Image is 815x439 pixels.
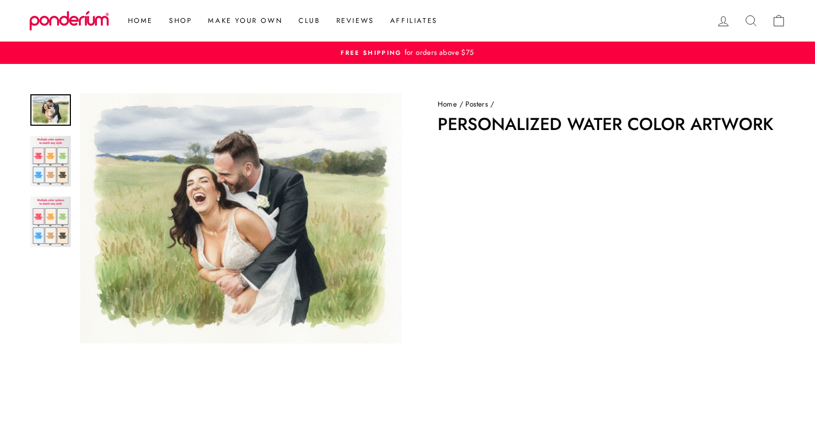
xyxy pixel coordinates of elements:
a: Affiliates [382,11,446,30]
span: / [490,99,494,109]
img: Personalized Water Color Artwork [30,136,71,186]
a: Home [438,99,457,109]
h1: Personalized Water Color Artwork [438,116,786,133]
a: Shop [161,11,200,30]
a: Club [291,11,328,30]
nav: breadcrumbs [438,99,786,110]
a: Reviews [328,11,382,30]
img: Ponderium [29,11,109,31]
a: Home [120,11,161,30]
a: Make Your Own [200,11,291,30]
span: FREE Shipping [341,48,401,57]
a: Posters [465,99,488,109]
span: for orders above $75 [402,47,474,58]
span: / [459,99,463,109]
ul: Primary [115,11,446,30]
img: Personalized Water Color Artwork [30,197,71,247]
